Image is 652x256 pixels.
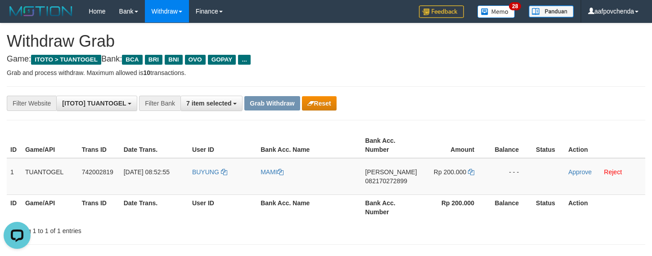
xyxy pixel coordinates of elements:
div: Showing 1 to 1 of 1 entries [7,223,265,235]
th: Bank Acc. Name [257,194,361,220]
td: 1 [7,158,22,195]
button: Reset [302,96,337,110]
span: ITOTO > TUANTOGEL [31,55,101,65]
div: Filter Bank [139,96,180,111]
span: BRI [145,55,162,65]
span: GOPAY [208,55,236,65]
button: 7 item selected [180,96,243,111]
span: Rp 200.000 [434,168,466,176]
span: OVO [185,55,206,65]
th: Trans ID [78,132,120,158]
a: Reject [604,168,622,176]
img: Feedback.jpg [419,5,464,18]
th: Bank Acc. Number [362,194,421,220]
a: MAMI [261,168,283,176]
a: Approve [568,168,592,176]
img: panduan.png [529,5,574,18]
th: ID [7,194,22,220]
button: Grab Withdraw [244,96,300,110]
th: Balance [488,132,532,158]
button: Open LiveChat chat widget [4,4,31,31]
span: ... [238,55,250,65]
th: Bank Acc. Name [257,132,361,158]
a: Copy 200000 to clipboard [468,168,474,176]
th: Balance [488,194,532,220]
span: 742002819 [82,168,113,176]
th: User ID [189,194,257,220]
th: ID [7,132,22,158]
td: - - - [488,158,532,195]
th: Amount [421,132,488,158]
th: Status [532,194,565,220]
th: Date Trans. [120,132,189,158]
th: Date Trans. [120,194,189,220]
th: Status [532,132,565,158]
img: MOTION_logo.png [7,4,75,18]
span: [PERSON_NAME] [365,168,417,176]
a: BUYUNG [192,168,227,176]
th: Game/API [22,132,78,158]
span: 7 item selected [186,100,231,107]
p: Grab and process withdraw. Maximum allowed is transactions. [7,68,645,77]
th: Action [565,194,645,220]
span: BUYUNG [192,168,219,176]
img: Button%20Memo.svg [477,5,515,18]
th: Action [565,132,645,158]
th: Bank Acc. Number [362,132,421,158]
th: User ID [189,132,257,158]
span: Copy 082170272899 to clipboard [365,177,407,185]
th: Trans ID [78,194,120,220]
span: 28 [509,2,521,10]
strong: 10 [143,69,150,76]
span: [ITOTO] TUANTOGEL [62,100,126,107]
h4: Game: Bank: [7,55,645,64]
h1: Withdraw Grab [7,32,645,50]
td: TUANTOGEL [22,158,78,195]
span: [DATE] 08:52:55 [124,168,170,176]
span: BNI [165,55,182,65]
th: Game/API [22,194,78,220]
span: BCA [122,55,142,65]
div: Filter Website [7,96,56,111]
th: Rp 200.000 [421,194,488,220]
button: [ITOTO] TUANTOGEL [56,96,137,111]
